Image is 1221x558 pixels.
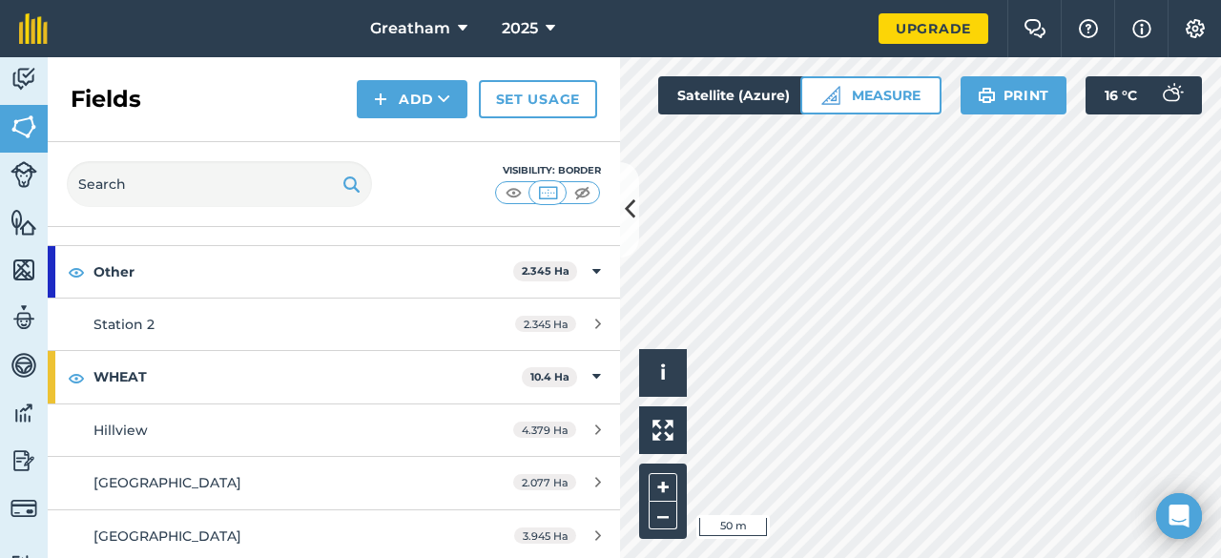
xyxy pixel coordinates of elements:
span: 4.379 Ha [513,422,576,438]
a: Upgrade [879,13,988,44]
img: svg+xml;base64,PD94bWwgdmVyc2lvbj0iMS4wIiBlbmNvZGluZz0idXRmLTgiPz4KPCEtLSBHZW5lcmF0b3I6IEFkb2JlIE... [10,495,37,522]
span: i [660,361,666,384]
button: i [639,349,687,397]
span: Hillview [93,422,148,439]
strong: WHEAT [93,351,522,403]
a: Station 22.345 Ha [48,299,620,350]
strong: 10.4 Ha [530,370,569,383]
img: svg+xml;base64,PD94bWwgdmVyc2lvbj0iMS4wIiBlbmNvZGluZz0idXRmLTgiPz4KPCEtLSBHZW5lcmF0b3I6IEFkb2JlIE... [10,161,37,188]
img: svg+xml;base64,PHN2ZyB4bWxucz0iaHR0cDovL3d3dy53My5vcmcvMjAwMC9zdmciIHdpZHRoPSIxNyIgaGVpZ2h0PSIxNy... [1132,17,1151,40]
div: Other2.345 Ha [48,246,620,298]
img: svg+xml;base64,PHN2ZyB4bWxucz0iaHR0cDovL3d3dy53My5vcmcvMjAwMC9zdmciIHdpZHRoPSIxNCIgaGVpZ2h0PSIyNC... [374,88,387,111]
span: 16 ° C [1105,76,1137,114]
button: Satellite (Azure) [658,76,841,114]
a: Hillview4.379 Ha [48,404,620,456]
span: [GEOGRAPHIC_DATA] [93,527,241,545]
img: svg+xml;base64,PHN2ZyB4bWxucz0iaHR0cDovL3d3dy53My5vcmcvMjAwMC9zdmciIHdpZHRoPSI1MCIgaGVpZ2h0PSI0MC... [536,183,560,202]
img: Four arrows, one pointing top left, one top right, one bottom right and the last bottom left [652,420,673,441]
button: Add [357,80,467,118]
a: [GEOGRAPHIC_DATA]2.077 Ha [48,457,620,508]
img: svg+xml;base64,PHN2ZyB4bWxucz0iaHR0cDovL3d3dy53My5vcmcvMjAwMC9zdmciIHdpZHRoPSI1NiIgaGVpZ2h0PSI2MC... [10,113,37,141]
img: svg+xml;base64,PD94bWwgdmVyc2lvbj0iMS4wIiBlbmNvZGluZz0idXRmLTgiPz4KPCEtLSBHZW5lcmF0b3I6IEFkb2JlIE... [10,303,37,332]
button: 16 °C [1086,76,1202,114]
span: Greatham [370,17,450,40]
img: svg+xml;base64,PHN2ZyB4bWxucz0iaHR0cDovL3d3dy53My5vcmcvMjAwMC9zdmciIHdpZHRoPSIxOSIgaGVpZ2h0PSIyNC... [978,84,996,107]
button: Print [961,76,1067,114]
img: svg+xml;base64,PHN2ZyB4bWxucz0iaHR0cDovL3d3dy53My5vcmcvMjAwMC9zdmciIHdpZHRoPSIxOSIgaGVpZ2h0PSIyNC... [342,173,361,196]
strong: Other [93,246,513,298]
span: [GEOGRAPHIC_DATA] [93,474,241,491]
span: 2.345 Ha [515,316,576,332]
img: svg+xml;base64,PD94bWwgdmVyc2lvbj0iMS4wIiBlbmNvZGluZz0idXRmLTgiPz4KPCEtLSBHZW5lcmF0b3I6IEFkb2JlIE... [1152,76,1190,114]
div: Visibility: Border [494,163,601,178]
img: svg+xml;base64,PHN2ZyB4bWxucz0iaHR0cDovL3d3dy53My5vcmcvMjAwMC9zdmciIHdpZHRoPSI1NiIgaGVpZ2h0PSI2MC... [10,256,37,284]
a: Set usage [479,80,597,118]
img: svg+xml;base64,PD94bWwgdmVyc2lvbj0iMS4wIiBlbmNvZGluZz0idXRmLTgiPz4KPCEtLSBHZW5lcmF0b3I6IEFkb2JlIE... [10,446,37,475]
input: Search [67,161,372,207]
img: svg+xml;base64,PHN2ZyB4bWxucz0iaHR0cDovL3d3dy53My5vcmcvMjAwMC9zdmciIHdpZHRoPSI1MCIgaGVpZ2h0PSI0MC... [502,183,526,202]
img: svg+xml;base64,PHN2ZyB4bWxucz0iaHR0cDovL3d3dy53My5vcmcvMjAwMC9zdmciIHdpZHRoPSIxOCIgaGVpZ2h0PSIyNC... [68,260,85,283]
h2: Fields [71,84,141,114]
img: Two speech bubbles overlapping with the left bubble in the forefront [1024,19,1046,38]
div: WHEAT10.4 Ha [48,351,620,403]
img: fieldmargin Logo [19,13,48,44]
img: A cog icon [1184,19,1207,38]
img: svg+xml;base64,PD94bWwgdmVyc2lvbj0iMS4wIiBlbmNvZGluZz0idXRmLTgiPz4KPCEtLSBHZW5lcmF0b3I6IEFkb2JlIE... [10,351,37,380]
img: Ruler icon [821,86,840,105]
img: svg+xml;base64,PD94bWwgdmVyc2lvbj0iMS4wIiBlbmNvZGluZz0idXRmLTgiPz4KPCEtLSBHZW5lcmF0b3I6IEFkb2JlIE... [10,65,37,93]
span: 2025 [502,17,538,40]
button: + [649,473,677,502]
span: 3.945 Ha [514,527,576,544]
button: – [649,502,677,529]
img: svg+xml;base64,PD94bWwgdmVyc2lvbj0iMS4wIiBlbmNvZGluZz0idXRmLTgiPz4KPCEtLSBHZW5lcmF0b3I6IEFkb2JlIE... [10,399,37,427]
div: Open Intercom Messenger [1156,493,1202,539]
span: Station 2 [93,316,155,333]
strong: 2.345 Ha [522,264,569,278]
img: A question mark icon [1077,19,1100,38]
img: svg+xml;base64,PHN2ZyB4bWxucz0iaHR0cDovL3d3dy53My5vcmcvMjAwMC9zdmciIHdpZHRoPSIxOCIgaGVpZ2h0PSIyNC... [68,366,85,389]
span: 2.077 Ha [513,474,576,490]
img: svg+xml;base64,PHN2ZyB4bWxucz0iaHR0cDovL3d3dy53My5vcmcvMjAwMC9zdmciIHdpZHRoPSI1NiIgaGVpZ2h0PSI2MC... [10,208,37,237]
img: svg+xml;base64,PHN2ZyB4bWxucz0iaHR0cDovL3d3dy53My5vcmcvMjAwMC9zdmciIHdpZHRoPSI1MCIgaGVpZ2h0PSI0MC... [570,183,594,202]
button: Measure [800,76,942,114]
